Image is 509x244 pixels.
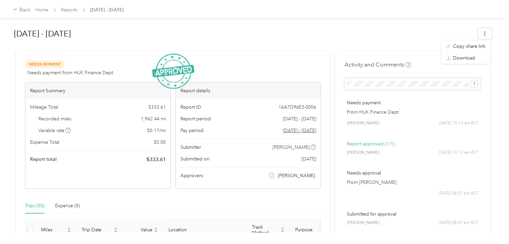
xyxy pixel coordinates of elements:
div: Back [13,6,31,14]
th: Track Method [246,219,290,241]
span: caret-down [154,229,158,233]
div: Report details [176,83,321,99]
span: Purpose [295,227,329,233]
span: $ 333.61 [146,155,166,163]
span: Download [453,54,475,62]
span: caret-down [114,229,118,233]
span: Approvers [180,172,203,179]
span: caret-up [67,226,71,230]
span: Variable rate [38,127,71,134]
span: [PERSON_NAME] [347,150,379,156]
span: Go to pay period [283,127,316,134]
th: Location [163,219,246,241]
div: Expense (0) [55,202,80,210]
span: Recorded miles [38,115,71,122]
span: 1,962.44 mi [141,115,166,122]
span: $ 0.17 / mi [147,127,166,134]
span: Needs payment from HUK Finance Dept [27,69,113,76]
span: Value [128,227,152,233]
span: Copy share link [453,43,486,50]
span: Miles [41,227,66,233]
p: Needs payment [347,99,478,106]
span: Mileage Total [30,104,58,111]
span: caret-down [281,229,285,233]
span: caret-up [281,226,285,230]
span: [DATE] 10:13 am BST [439,120,478,126]
span: caret-down [67,229,71,233]
p: Needs approval [347,169,478,176]
span: Track Method [252,224,279,236]
span: caret-up [114,226,118,230]
span: 16A7D96E3-0006 [278,104,316,111]
span: [PERSON_NAME] [278,172,315,179]
span: [PERSON_NAME] [347,120,379,126]
span: [DATE] 10:13 am BST [439,150,478,156]
a: Home [35,7,48,13]
p: Submitted for approval [347,211,478,218]
p: From HUK Finance Dept [347,109,478,116]
span: Pay period [180,127,203,134]
h1: Aug 1 - 31, 2025 [14,26,473,42]
span: Report period [180,115,211,122]
div: Trips (55) [25,202,44,210]
span: Expense Total [30,139,59,146]
h4: Activity and Comments [344,60,411,69]
img: ApprovedStamp [152,53,194,89]
span: Report ID [180,104,201,111]
span: [DATE] - [DATE] [90,6,123,13]
span: caret-up [154,226,158,230]
th: Value [123,219,163,241]
span: Trip Date [82,227,112,233]
span: [DATE] 08:07 pm BST [438,191,478,197]
span: [DATE] [301,155,316,162]
div: Report Summary [25,83,170,99]
span: $ 0.00 [154,139,166,146]
span: $ 333.61 [148,104,166,111]
p: Report approved (1/1) [347,140,478,147]
a: Reports [61,7,77,13]
th: Miles [36,219,76,241]
span: Needs Payment [25,60,64,68]
span: [PERSON_NAME] [347,220,379,226]
th: Purpose [290,219,340,241]
p: From [PERSON_NAME] [347,179,478,186]
span: [PERSON_NAME] [273,144,310,151]
iframe: Everlance-gr Chat Button Frame [472,207,509,244]
span: Report total [30,156,57,163]
span: Submitted on [180,155,209,162]
th: Trip Date [76,219,123,241]
span: Submitter [180,144,201,151]
span: [DATE] 08:07 pm BST [438,220,478,226]
span: [DATE] - [DATE] [283,115,316,122]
